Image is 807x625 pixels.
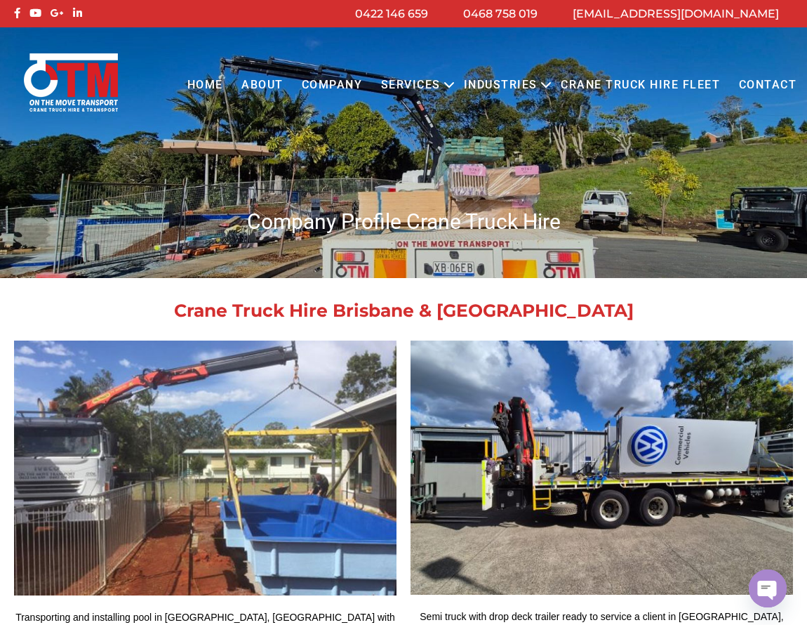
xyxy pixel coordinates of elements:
h1: Company Profile Crane Truck Hire [11,208,796,235]
a: 0422 146 659 [355,7,428,20]
a: Services [372,66,450,105]
a: Contact [729,66,806,105]
a: Home [178,66,232,105]
img: Otmtransport [21,52,121,113]
a: Industries [455,66,547,105]
a: Crane Truck Hire Fleet [552,66,729,105]
div: Crane Truck Hire Brisbane & [GEOGRAPHIC_DATA] [11,302,796,320]
a: [EMAIL_ADDRESS][DOMAIN_NAME] [573,7,779,20]
img: CHANGE 1 PHOTO 1 [411,341,793,595]
a: COMPANY [293,66,372,105]
a: About [232,66,293,105]
a: 0468 758 019 [463,7,538,20]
